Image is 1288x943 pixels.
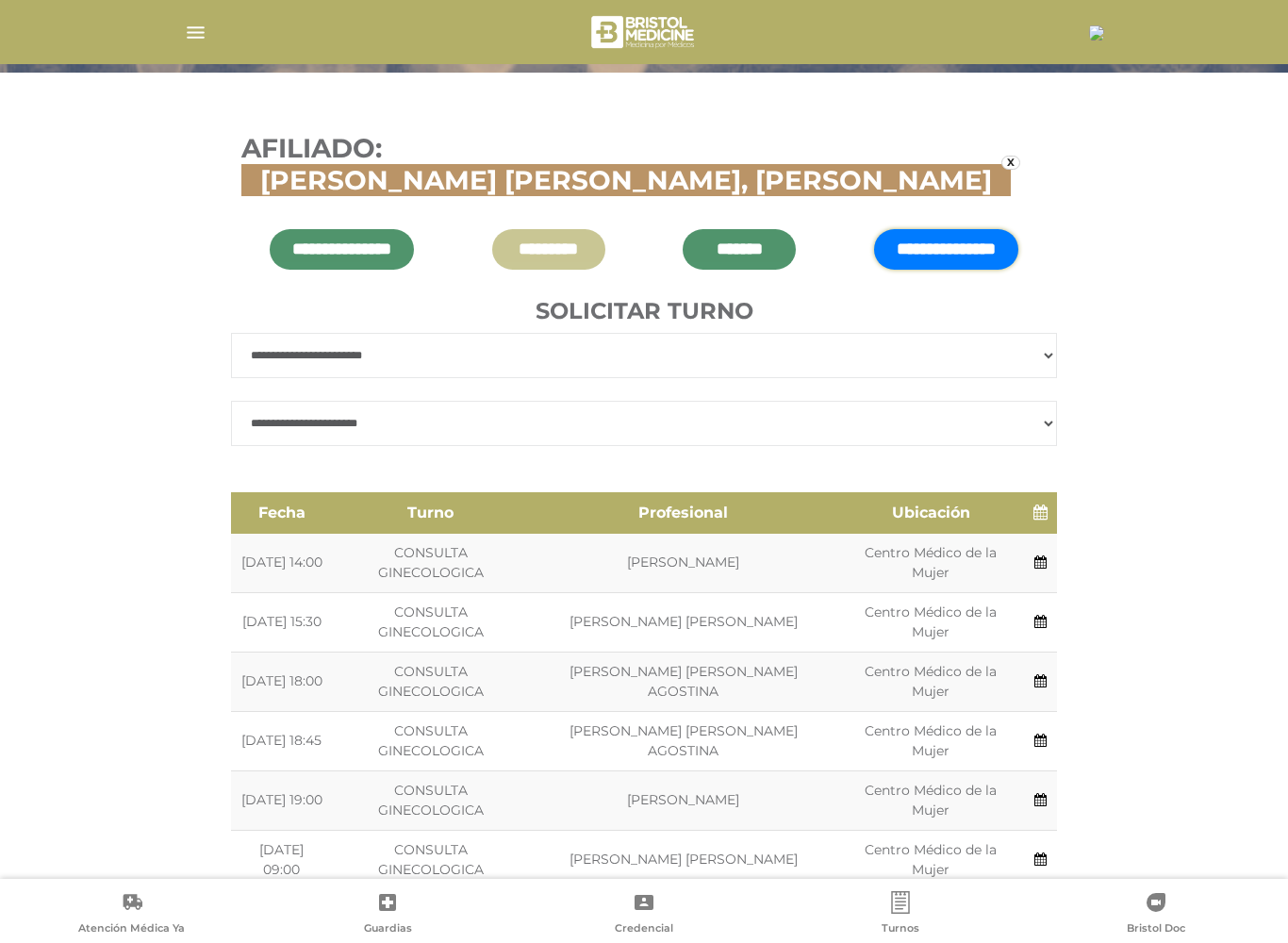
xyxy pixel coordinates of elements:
a: Guardias [260,891,517,939]
a: Agendar turno [1034,732,1047,749]
span: Guardias [364,921,412,938]
a: Agendar turno [1034,554,1047,571]
a: x [1001,156,1020,170]
img: 29239 [1089,25,1104,41]
td: [PERSON_NAME] [PERSON_NAME] AGOSTINA [529,652,838,711]
td: [PERSON_NAME] [PERSON_NAME] [529,592,838,652]
td: [DATE] 15:30 [231,592,332,652]
td: [PERSON_NAME] [529,770,838,830]
a: Credencial [516,891,772,939]
a: Turnos [772,891,1029,939]
td: Centro Médico de la Mujer [838,830,1024,889]
td: CONSULTA GINECOLOGICA [332,592,529,652]
td: Centro Médico de la Mujer [838,770,1024,830]
span: Atención Médica Ya [78,921,185,938]
th: Fecha [231,492,332,534]
h4: Solicitar turno [231,298,1057,325]
td: Centro Médico de la Mujer [838,592,1024,652]
td: CONSULTA GINECOLOGICA [332,830,529,889]
td: [PERSON_NAME] [PERSON_NAME] [529,830,838,889]
span: Credencial [615,921,673,938]
td: Centro Médico de la Mujer [838,534,1024,593]
th: Turno [332,492,529,534]
th: Profesional [529,492,838,534]
img: bristol-medicine-blanco.png [588,9,701,55]
h3: Afiliado: [241,133,1047,196]
span: Turnos [882,921,919,938]
td: [DATE] 14:00 [231,534,332,593]
a: Agendar turno [1034,791,1047,808]
a: Agendar turno [1034,851,1047,868]
td: CONSULTA GINECOLOGICA [332,534,529,593]
td: Centro Médico de la Mujer [838,711,1024,770]
a: Agendar turno [1034,672,1047,689]
td: CONSULTA GINECOLOGICA [332,652,529,711]
td: CONSULTA GINECOLOGICA [332,711,529,770]
span: Bristol Doc [1127,921,1185,938]
td: [DATE] 18:00 [231,652,332,711]
td: [PERSON_NAME] [529,534,838,593]
a: Atención Médica Ya [4,891,260,939]
a: Bristol Doc [1028,891,1284,939]
img: Cober_menu-lines-white.svg [184,21,207,44]
td: [DATE] 19:00 [231,770,332,830]
span: [PERSON_NAME] [PERSON_NAME], [PERSON_NAME] [251,164,1001,196]
td: Centro Médico de la Mujer [838,652,1024,711]
td: [DATE] 09:00 [231,830,332,889]
a: Agendar turno [1034,613,1047,630]
td: [PERSON_NAME] [PERSON_NAME] AGOSTINA [529,711,838,770]
th: Ubicación [838,492,1024,534]
td: [DATE] 18:45 [231,711,332,770]
td: CONSULTA GINECOLOGICA [332,770,529,830]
